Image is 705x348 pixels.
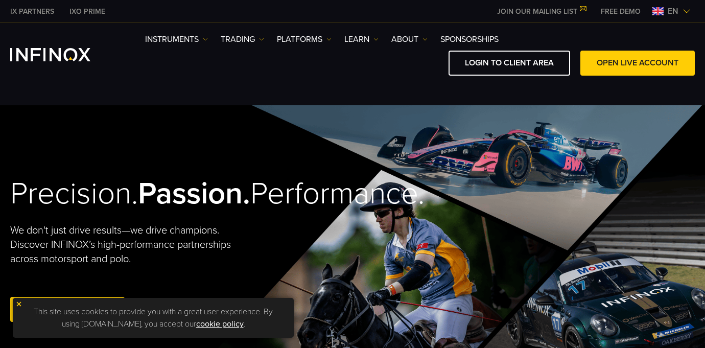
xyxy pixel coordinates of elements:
[145,33,208,45] a: Instruments
[593,6,648,17] a: INFINOX MENU
[664,5,683,17] span: en
[10,297,125,322] a: Open Live Account
[10,175,318,213] h2: Precision. Performance.
[15,300,22,308] img: yellow close icon
[580,51,695,76] a: OPEN LIVE ACCOUNT
[221,33,264,45] a: TRADING
[489,7,593,16] a: JOIN OUR MAILING LIST
[3,6,62,17] a: INFINOX
[344,33,379,45] a: Learn
[18,303,289,333] p: This site uses cookies to provide you with a great user experience. By using [DOMAIN_NAME], you a...
[62,6,113,17] a: INFINOX
[449,51,570,76] a: LOGIN TO CLIENT AREA
[277,33,332,45] a: PLATFORMS
[196,319,244,329] a: cookie policy
[440,33,499,45] a: SPONSORSHIPS
[138,175,250,212] strong: Passion.
[10,223,256,266] p: We don't just drive results—we drive champions. Discover INFINOX’s high-performance partnerships ...
[391,33,428,45] a: ABOUT
[10,48,114,61] a: INFINOX Logo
